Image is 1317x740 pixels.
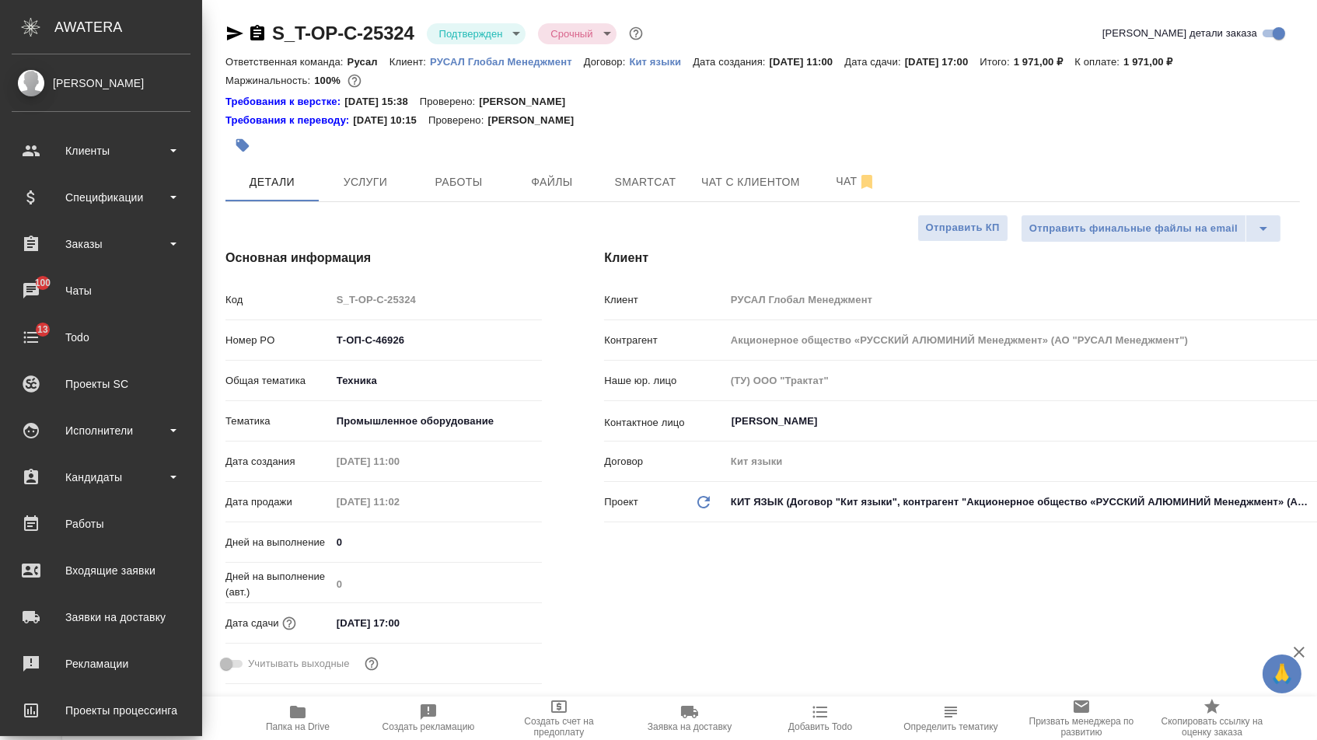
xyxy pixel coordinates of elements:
[225,373,331,389] p: Общая тематика
[225,333,331,348] p: Номер PO
[1029,220,1238,238] span: Отправить финальные файлы на email
[604,333,725,348] p: Контрагент
[331,288,543,311] input: Пустое поле
[12,75,190,92] div: [PERSON_NAME]
[1269,658,1295,690] span: 🙏
[1014,56,1075,68] p: 1 971,00 ₽
[629,54,693,68] a: Кит языки
[12,419,190,442] div: Исполнители
[225,56,348,68] p: Ответственная команда:
[331,368,543,394] div: Техника
[225,128,260,162] button: Добавить тэг
[701,173,800,192] span: Чат с клиентом
[604,373,725,389] p: Наше юр. лицо
[225,454,331,469] p: Дата создания
[362,654,382,674] button: Выбери, если сб и вс нужно считать рабочими днями для выполнения заказа.
[225,94,344,110] a: Требования к верстке:
[225,292,331,308] p: Код
[1263,654,1301,693] button: 🙏
[235,173,309,192] span: Детали
[225,616,279,631] p: Дата сдачи
[626,23,646,44] button: Доп статусы указывают на важность/срочность заказа
[12,279,190,302] div: Чаты
[1025,716,1137,738] span: Призвать менеджера по развитию
[353,113,428,128] p: [DATE] 10:15
[844,56,904,68] p: Дата сдачи:
[225,249,542,267] h4: Основная информация
[428,113,488,128] p: Проверено:
[225,113,353,128] div: Нажми, чтобы открыть папку с инструкцией
[12,139,190,162] div: Клиенты
[755,696,886,740] button: Добавить Todo
[4,644,198,683] a: Рекламации
[225,113,353,128] a: Требования к переводу:
[421,173,496,192] span: Работы
[886,696,1016,740] button: Определить тематику
[26,275,61,291] span: 100
[494,696,624,740] button: Создать счет на предоплату
[1147,696,1277,740] button: Скопировать ссылку на оценку заказа
[331,490,467,513] input: Пустое поле
[624,696,755,740] button: Заявка на доставку
[903,721,997,732] span: Определить тематику
[12,606,190,629] div: Заявки на доставку
[604,454,725,469] p: Договор
[1074,56,1123,68] p: К оплате:
[4,691,198,730] a: Проекты процессинга
[788,721,852,732] span: Добавить Todo
[1021,215,1246,243] button: Отправить финальные файлы на email
[331,408,543,435] div: Промышленное оборудование
[4,551,198,590] a: Входящие заявки
[926,219,1000,237] span: Отправить КП
[12,512,190,536] div: Работы
[546,27,597,40] button: Срочный
[344,94,420,110] p: [DATE] 15:38
[604,415,725,431] p: Контактное лицо
[435,27,508,40] button: Подтвержден
[420,94,480,110] p: Проверено:
[331,329,543,351] input: ✎ Введи что-нибудь
[225,24,244,43] button: Скопировать ссылку для ЯМессенджера
[604,249,1300,267] h4: Клиент
[225,75,314,86] p: Маржинальность:
[4,365,198,403] a: Проекты SC
[12,372,190,396] div: Проекты SC
[12,559,190,582] div: Входящие заявки
[28,322,58,337] span: 13
[225,535,331,550] p: Дней на выполнение
[905,56,980,68] p: [DATE] 17:00
[12,232,190,256] div: Заказы
[383,721,475,732] span: Создать рекламацию
[1016,696,1147,740] button: Призвать менеджера по развитию
[331,531,543,553] input: ✎ Введи что-нибудь
[819,172,893,191] span: Чат
[608,173,683,192] span: Smartcat
[12,326,190,349] div: Todo
[12,466,190,489] div: Кандидаты
[503,716,615,738] span: Создать счет на предоплату
[1123,56,1185,68] p: 1 971,00 ₽
[427,23,526,44] div: Подтвержден
[479,94,577,110] p: [PERSON_NAME]
[225,414,331,429] p: Тематика
[363,696,494,740] button: Создать рекламацию
[328,173,403,192] span: Услуги
[248,656,350,672] span: Учитывать выходные
[604,292,725,308] p: Клиент
[648,721,732,732] span: Заявка на доставку
[266,721,330,732] span: Папка на Drive
[1021,215,1281,243] div: split button
[314,75,344,86] p: 100%
[917,215,1008,242] button: Отправить КП
[12,699,190,722] div: Проекты процессинга
[604,494,638,510] p: Проект
[331,612,467,634] input: ✎ Введи что-нибудь
[584,56,630,68] p: Договор:
[225,569,331,600] p: Дней на выполнение (авт.)
[279,613,299,634] button: Если добавить услуги и заполнить их объемом, то дата рассчитается автоматически
[430,54,584,68] a: РУСАЛ Глобал Менеджмент
[430,56,584,68] p: РУСАЛ Глобал Менеджмент
[770,56,845,68] p: [DATE] 11:00
[344,71,365,91] button: 0.00 RUB;
[515,173,589,192] span: Файлы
